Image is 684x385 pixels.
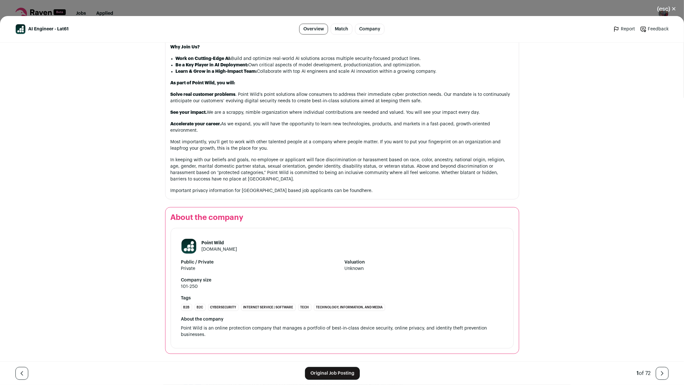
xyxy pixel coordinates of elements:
a: here [362,188,372,193]
img: 9f6418f1a30dfd6ba873436bb9fa16d552a7453fe288fec0d4261172b4a4f2e3.jpg [182,239,196,254]
a: Company [355,24,384,35]
p: Important privacy information for [GEOGRAPHIC_DATA] based job applicants can be found . [171,188,514,194]
strong: Be a Key Player in AI Deployment: [176,63,249,67]
li: Tech [298,304,311,311]
p: Most importantly, you’ll get to work with other talented people at a company where people matter.... [171,139,514,152]
span: 1 [637,371,639,376]
span: AI Engineer - Lat61 [28,26,69,32]
strong: Work on Cutting-Edge AI: [176,56,232,61]
a: Overview [299,24,328,35]
li: B2B [181,304,192,311]
h2: About the company [171,213,514,223]
span: Point Wild is an online protection company that manages a portfolio of best-in-class device secur... [181,326,488,337]
li: B2C [195,304,206,311]
p: . Point Wild’s point solutions allow consumers to address their immediate cyber protection needs.... [171,91,514,104]
div: About the company [181,316,503,322]
a: Original Job Posting [305,367,360,380]
h1: Point Wild [202,240,237,246]
strong: See your impact. [171,110,207,115]
li: Internet Service | Software [241,304,296,311]
strong: Why Join Us? [171,45,200,49]
span: 101-250 [181,283,340,290]
span: Unknown [345,265,503,272]
strong: Public / Private [181,259,340,265]
img: 9f6418f1a30dfd6ba873436bb9fa16d552a7453fe288fec0d4261172b4a4f2e3.jpg [16,24,25,34]
li: Collaborate with top AI engineers and scale AI innovation within a growing company. [176,68,514,75]
strong: Tags [181,295,503,301]
button: Close modal [649,2,684,16]
a: Feedback [640,26,669,32]
li: Technology, Information, and Media [314,304,385,311]
span: Private [181,265,340,272]
strong: Company size [181,277,340,283]
strong: Accelerate your career. [171,122,221,126]
strong: As part of Point Wild, you will: [171,81,235,85]
strong: Solve real customer problems [171,92,236,97]
a: Report [613,26,635,32]
p: We are a scrappy, nimble organization where individual contributions are needed and valued. You w... [171,109,514,116]
p: In keeping with our beliefs and goals, no employee or applicant will face discrimination or haras... [171,157,514,182]
strong: Valuation [345,259,503,265]
a: Match [331,24,352,35]
strong: Learn & Grow in a High-Impact Team: [176,69,257,74]
li: Cybersecurity [208,304,239,311]
li: Build and optimize real-world AI solutions across multiple security-focused product lines. [176,55,514,62]
li: Own critical aspects of model development, productionization, and optimization. [176,62,514,68]
a: [DOMAIN_NAME] [202,247,237,252]
div: of 72 [637,370,651,377]
p: As we expand, you will have the opportunity to learn new technologies, products, and markets in a... [171,121,514,134]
